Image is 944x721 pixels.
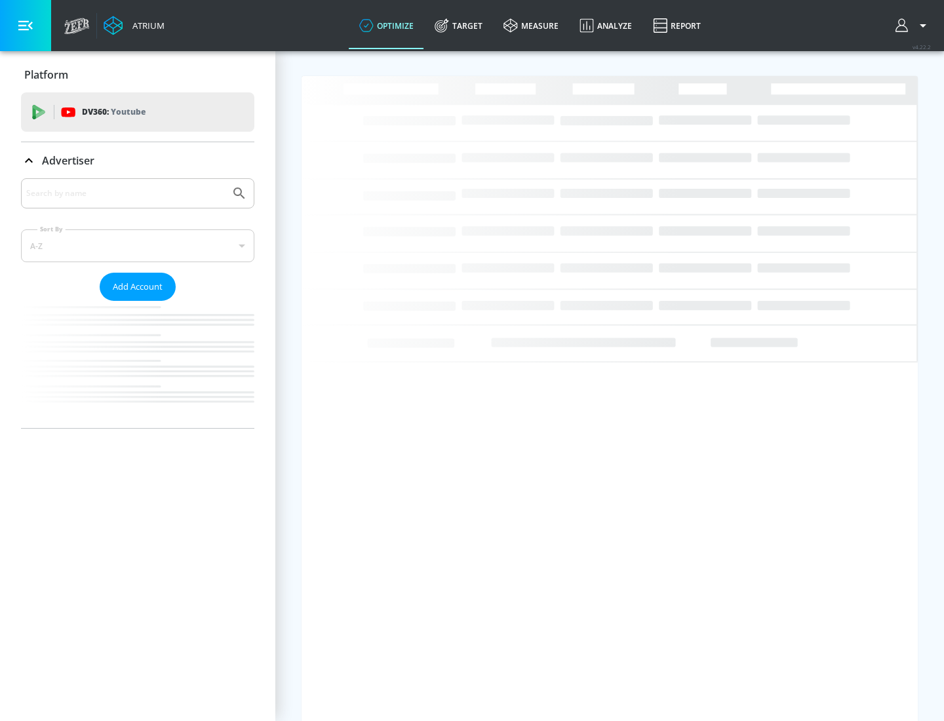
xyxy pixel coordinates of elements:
[642,2,711,49] a: Report
[113,279,163,294] span: Add Account
[127,20,165,31] div: Atrium
[21,229,254,262] div: A-Z
[100,273,176,301] button: Add Account
[913,43,931,50] span: v 4.22.2
[21,178,254,428] div: Advertiser
[424,2,493,49] a: Target
[24,68,68,82] p: Platform
[111,105,146,119] p: Youtube
[21,92,254,132] div: DV360: Youtube
[21,142,254,179] div: Advertiser
[26,185,225,202] input: Search by name
[21,56,254,93] div: Platform
[493,2,569,49] a: measure
[21,301,254,428] nav: list of Advertiser
[82,105,146,119] p: DV360:
[569,2,642,49] a: Analyze
[104,16,165,35] a: Atrium
[349,2,424,49] a: optimize
[37,225,66,233] label: Sort By
[42,153,94,168] p: Advertiser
